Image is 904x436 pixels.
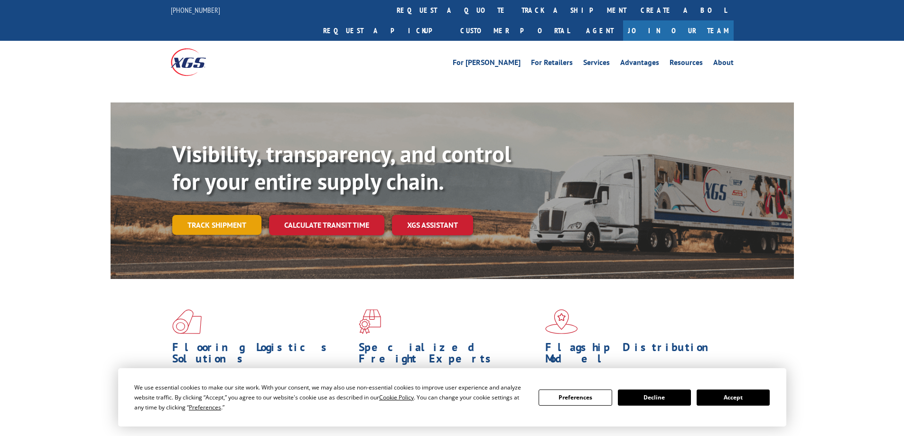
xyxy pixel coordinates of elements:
[172,139,511,196] b: Visibility, transparency, and control for your entire supply chain.
[269,215,384,235] a: Calculate transit time
[577,20,623,41] a: Agent
[670,59,703,69] a: Resources
[539,390,612,406] button: Preferences
[134,382,527,412] div: We use essential cookies to make our site work. With your consent, we may also use non-essential ...
[453,59,521,69] a: For [PERSON_NAME]
[623,20,734,41] a: Join Our Team
[172,215,261,235] a: Track shipment
[531,59,573,69] a: For Retailers
[359,342,538,369] h1: Specialized Freight Experts
[172,342,352,369] h1: Flooring Logistics Solutions
[453,20,577,41] a: Customer Portal
[620,59,659,69] a: Advantages
[583,59,610,69] a: Services
[189,403,221,411] span: Preferences
[545,342,725,369] h1: Flagship Distribution Model
[379,393,414,401] span: Cookie Policy
[171,5,220,15] a: [PHONE_NUMBER]
[172,309,202,334] img: xgs-icon-total-supply-chain-intelligence-red
[392,215,473,235] a: XGS ASSISTANT
[316,20,453,41] a: Request a pickup
[713,59,734,69] a: About
[118,368,786,427] div: Cookie Consent Prompt
[545,309,578,334] img: xgs-icon-flagship-distribution-model-red
[618,390,691,406] button: Decline
[359,309,381,334] img: xgs-icon-focused-on-flooring-red
[697,390,770,406] button: Accept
